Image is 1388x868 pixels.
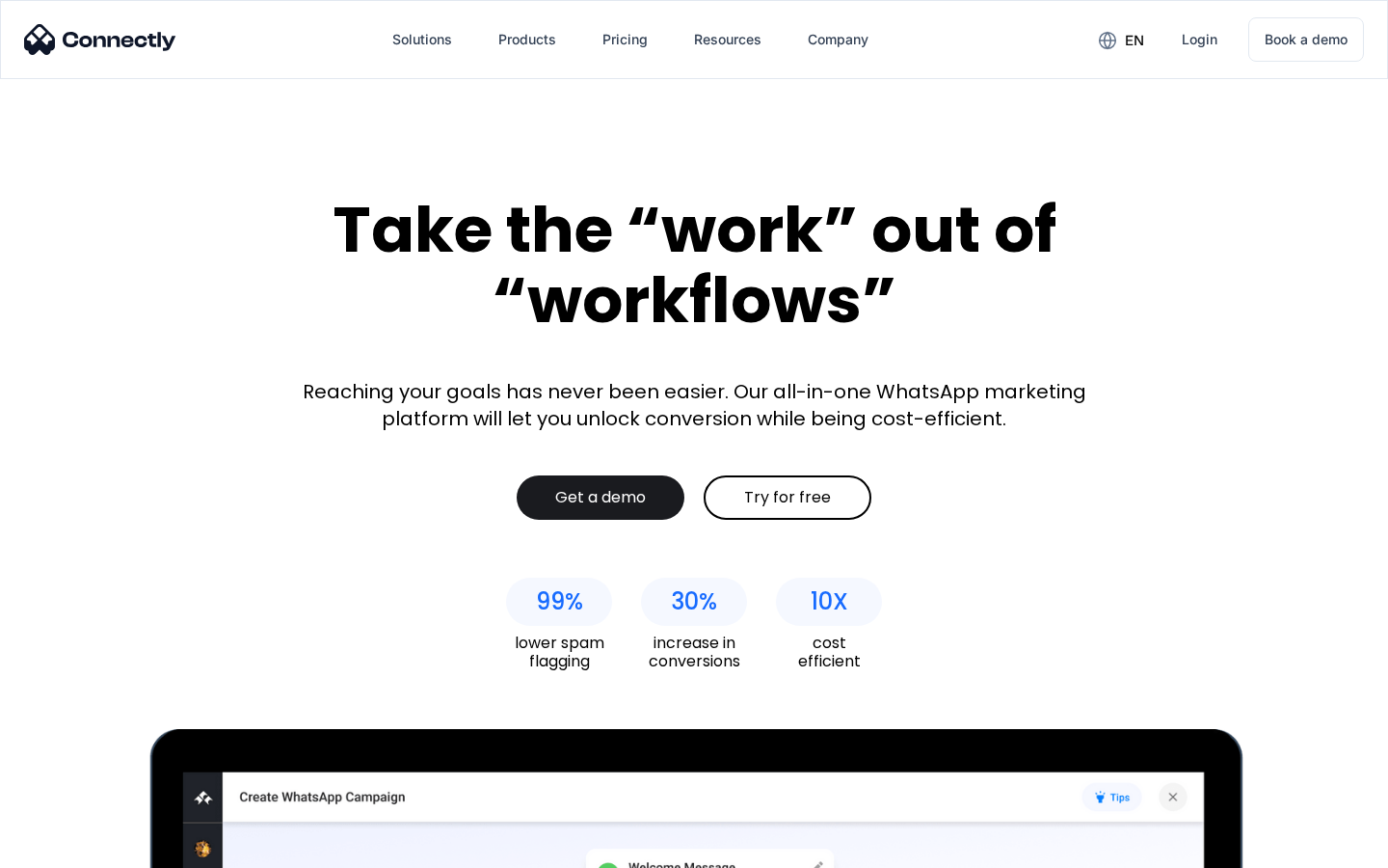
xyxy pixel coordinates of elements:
[483,16,572,63] div: Products
[1083,25,1159,54] div: en
[1125,27,1144,54] div: en
[506,634,612,670] div: lower spam flagging
[776,634,882,670] div: cost efficient
[1248,17,1364,62] a: Book a demo
[555,488,646,507] div: Get a demo
[671,588,717,615] div: 30%
[1182,26,1217,53] div: Login
[811,588,848,615] div: 10X
[744,488,831,507] div: Try for free
[694,26,761,53] div: Resources
[641,634,747,670] div: increase in conversions
[536,588,583,615] div: 99%
[260,195,1128,335] div: Take the “work” out of “workflows”
[24,24,176,55] img: Connectly Logo
[377,16,467,63] div: Solutions
[19,834,116,861] aside: Language selected: English
[392,26,452,53] div: Solutions
[808,26,868,53] div: Company
[517,475,684,520] a: Get a demo
[587,16,663,63] a: Pricing
[679,16,777,63] div: Resources
[498,26,556,53] div: Products
[704,475,871,520] a: Try for free
[602,26,648,53] div: Pricing
[792,16,884,63] div: Company
[39,834,116,861] ul: Language list
[1166,16,1233,63] a: Login
[289,378,1099,432] div: Reaching your goals has never been easier. Our all-in-one WhatsApp marketing platform will let yo...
